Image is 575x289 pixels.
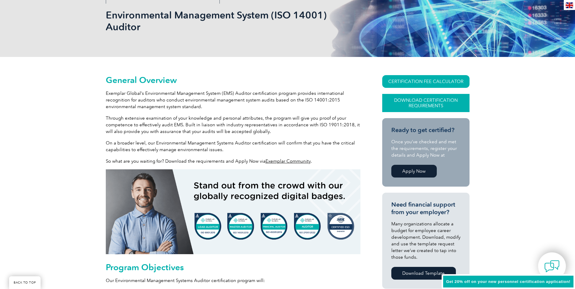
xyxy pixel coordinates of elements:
p: Our Environmental Management Systems Auditor certification program will: [106,277,360,284]
a: BACK TO TOP [9,276,41,289]
p: Many organizations allocate a budget for employee career development. Download, modify and use th... [391,221,460,261]
img: badges [106,169,360,254]
p: So what are you waiting for? Download the requirements and Apply Now via . [106,158,360,164]
a: Download Template [391,267,456,280]
img: contact-chat.png [544,259,560,274]
p: Once you’ve checked and met the requirements, register your details and Apply Now at [391,138,460,158]
p: On a broader level, our Environmental Management Systems Auditor certification will confirm that ... [106,140,360,153]
a: Download Certification Requirements [382,94,470,112]
h1: Environmental Management System (ISO 14001) Auditor [106,9,339,33]
a: Exemplar Community [266,158,311,164]
h3: Ready to get certified? [391,126,460,134]
span: Get 20% off on your new personnel certification application! [446,279,570,284]
h3: Need financial support from your employer? [391,201,460,216]
h2: Program Objectives [106,262,360,272]
a: CERTIFICATION FEE CALCULATOR [382,75,470,88]
a: Apply Now [391,165,437,178]
img: en [566,2,573,8]
h2: General Overview [106,75,360,85]
p: Exemplar Global’s Environmental Management System (EMS) Auditor certification program provides in... [106,90,360,110]
p: Through extensive examination of your knowledge and personal attributes, the program will give yo... [106,115,360,135]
